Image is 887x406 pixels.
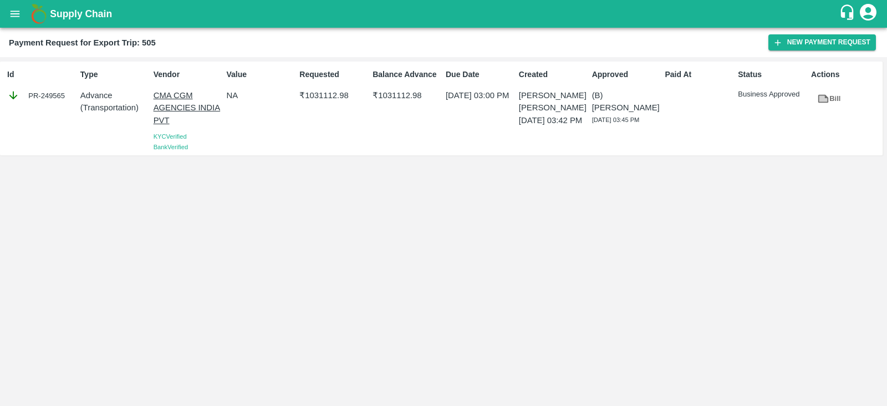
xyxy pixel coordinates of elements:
[373,89,441,101] p: ₹ 1031112.98
[80,101,149,114] p: ( Transportation )
[811,89,847,109] a: Bill
[50,6,839,22] a: Supply Chain
[839,4,858,24] div: customer-support
[519,114,588,126] p: [DATE] 03:42 PM
[7,89,76,101] div: PR-249565
[592,69,661,80] p: Approved
[858,2,878,26] div: account of current user
[154,133,187,140] span: KYC Verified
[768,34,876,50] button: New Payment Request
[226,69,295,80] p: Value
[738,89,807,100] p: Business Approved
[226,89,295,101] p: NA
[7,69,76,80] p: Id
[519,89,588,114] p: [PERSON_NAME] [PERSON_NAME]
[811,69,880,80] p: Actions
[9,38,156,47] b: Payment Request for Export Trip: 505
[738,69,807,80] p: Status
[154,69,222,80] p: Vendor
[299,69,368,80] p: Requested
[592,89,661,114] p: (B) [PERSON_NAME]
[154,89,222,126] p: CMA CGM AGENCIES INDIA PVT
[28,3,50,25] img: logo
[446,89,514,101] p: [DATE] 03:00 PM
[80,69,149,80] p: Type
[50,8,112,19] b: Supply Chain
[592,116,640,123] span: [DATE] 03:45 PM
[154,144,188,150] span: Bank Verified
[80,89,149,101] p: Advance
[2,1,28,27] button: open drawer
[665,69,733,80] p: Paid At
[519,69,588,80] p: Created
[299,89,368,101] p: ₹ 1031112.98
[446,69,514,80] p: Due Date
[373,69,441,80] p: Balance Advance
